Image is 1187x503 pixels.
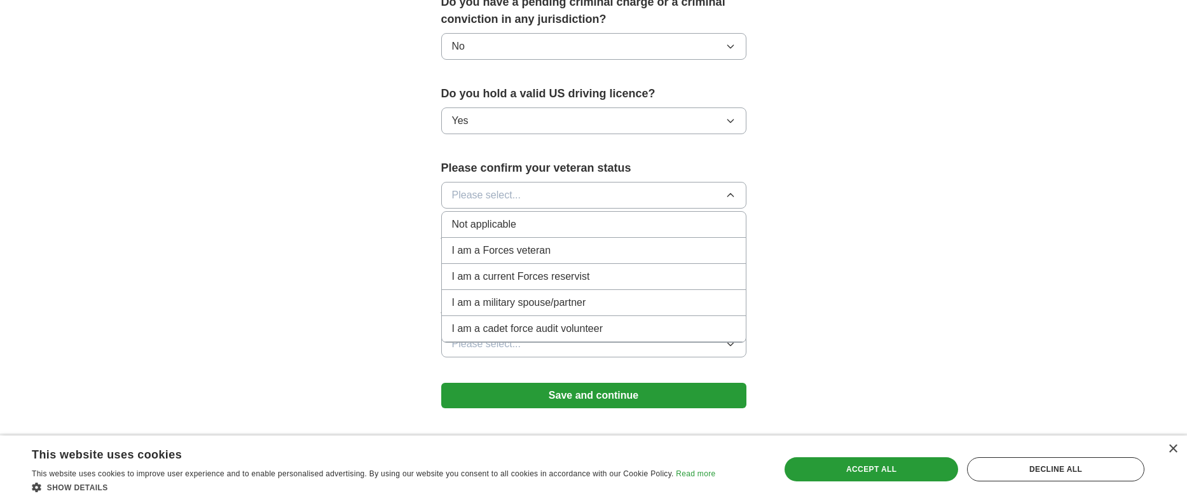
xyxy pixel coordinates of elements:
span: I am a military spouse/partner [452,295,586,310]
span: Please select... [452,336,521,352]
button: Save and continue [441,383,746,408]
span: Not applicable [452,217,516,232]
div: Accept all [785,457,958,481]
span: I am a cadet force audit volunteer [452,321,603,336]
button: Please select... [441,182,746,209]
span: This website uses cookies to improve user experience and to enable personalised advertising. By u... [32,469,674,478]
span: I am a current Forces reservist [452,269,590,284]
span: Please select... [452,188,521,203]
label: Do you hold a valid US driving licence? [441,85,746,102]
button: No [441,33,746,60]
button: Yes [441,107,746,134]
label: Please confirm your veteran status [441,160,746,177]
span: Show details [47,483,108,492]
div: Close [1168,444,1177,454]
div: Decline all [967,457,1144,481]
h4: Country selection [792,434,991,470]
a: Read more, opens a new window [676,469,715,478]
span: No [452,39,465,54]
span: Yes [452,113,469,128]
button: Please select... [441,331,746,357]
span: I am a Forces veteran [452,243,551,258]
div: Show details [32,481,715,493]
div: This website uses cookies [32,443,683,462]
